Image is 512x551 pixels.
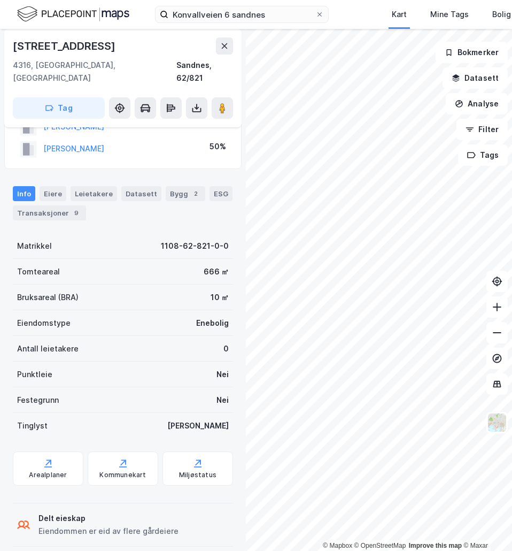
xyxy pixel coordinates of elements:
button: Analyse [446,93,508,114]
div: 10 ㎡ [211,291,229,304]
div: Arealplaner [29,471,67,479]
div: [PERSON_NAME] [167,419,229,432]
button: Tag [13,97,105,119]
div: Eiendomstype [17,317,71,330]
div: Nei [216,368,229,381]
div: Tomteareal [17,265,60,278]
div: Kart [392,8,407,21]
div: Kontrollprogram for chat [459,500,512,551]
div: Bruksareal (BRA) [17,291,79,304]
div: Kommunekart [99,471,146,479]
div: Datasett [121,186,161,201]
button: Datasett [443,67,508,89]
div: Leietakere [71,186,117,201]
div: 9 [71,208,82,218]
div: 50% [210,140,226,153]
div: ESG [210,186,232,201]
div: Sandnes, 62/821 [176,59,233,85]
div: Mine Tags [430,8,469,21]
div: Transaksjoner [13,205,86,220]
a: Improve this map [409,542,462,549]
div: Bolig [492,8,511,21]
a: Mapbox [323,542,352,549]
div: Matrikkel [17,240,52,252]
a: OpenStreetMap [354,542,406,549]
div: Eiere [40,186,66,201]
div: 4316, [GEOGRAPHIC_DATA], [GEOGRAPHIC_DATA] [13,59,176,85]
button: Tags [458,144,508,166]
div: Enebolig [196,317,229,330]
div: 2 [190,188,201,199]
div: Miljøstatus [179,471,216,479]
iframe: Chat Widget [459,500,512,551]
div: Punktleie [17,368,52,381]
div: Nei [216,394,229,407]
button: Bokmerker [436,42,508,63]
div: Delt eieskap [38,512,179,525]
div: Festegrunn [17,394,59,407]
img: Z [487,412,507,433]
div: Eiendommen er eid av flere gårdeiere [38,525,179,538]
div: 1108-62-821-0-0 [161,240,229,252]
div: 666 ㎡ [204,265,229,278]
img: logo.f888ab2527a4732fd821a326f86c7f29.svg [17,5,129,24]
button: Filter [456,119,508,140]
div: Info [13,186,35,201]
input: Søk på adresse, matrikkel, gårdeiere, leietakere eller personer [168,6,315,22]
div: 0 [223,342,229,355]
div: Tinglyst [17,419,48,432]
div: [STREET_ADDRESS] [13,37,118,55]
div: Bygg [166,186,205,201]
div: Antall leietakere [17,342,79,355]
